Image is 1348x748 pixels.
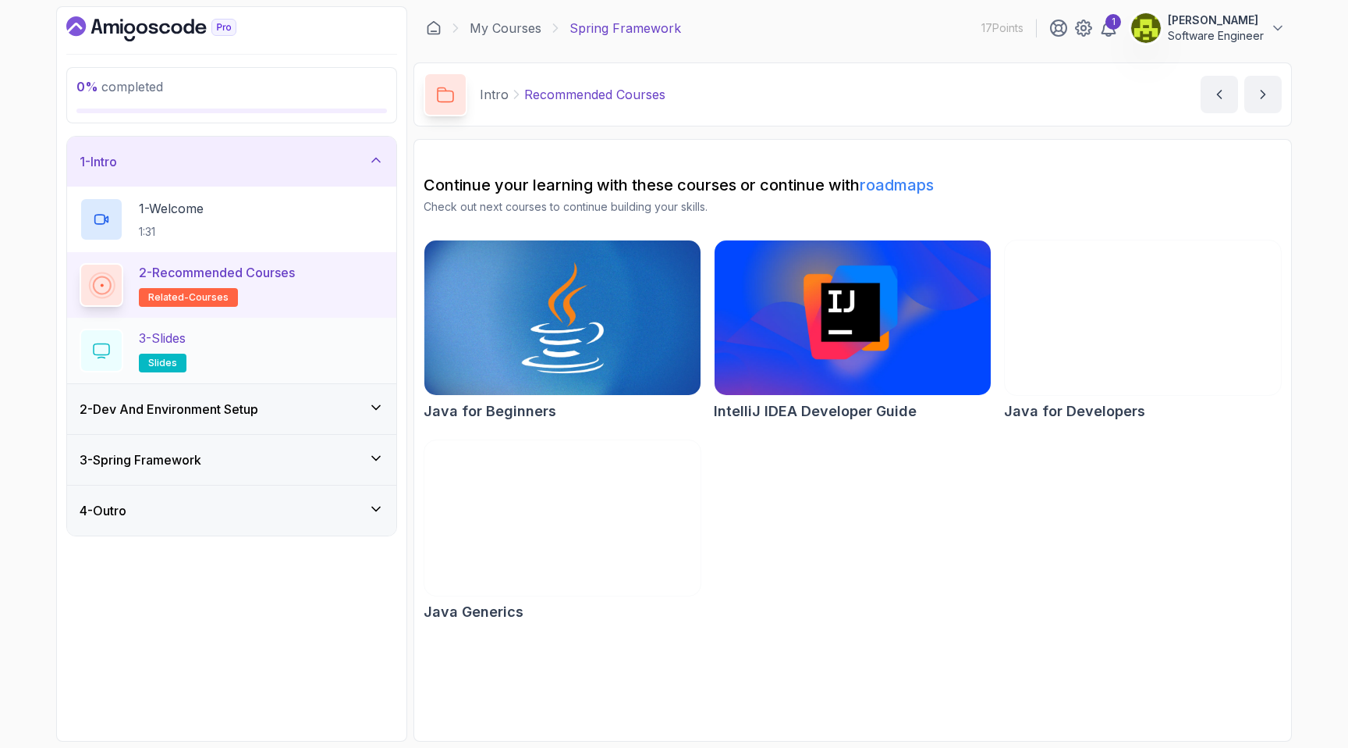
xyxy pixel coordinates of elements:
[424,240,701,422] a: Java for Beginners cardJava for Beginners
[67,137,396,187] button: 1-Intro
[426,20,442,36] a: Dashboard
[80,451,201,469] h3: 3 - Spring Framework
[424,174,1282,196] h2: Continue your learning with these courses or continue with
[981,20,1023,36] p: 17 Points
[139,224,204,240] p: 1:31
[1005,240,1281,395] img: Java for Developers card
[76,79,163,94] span: completed
[67,435,396,485] button: 3-Spring Framework
[1201,76,1238,113] button: previous content
[80,501,126,520] h3: 4 - Outro
[1004,401,1145,422] h2: Java for Developers
[714,401,917,422] h2: IntelliJ IDEA Developer Guide
[67,384,396,434] button: 2-Dev And Environment Setup
[66,16,272,41] a: Dashboard
[76,79,98,94] span: 0 %
[1004,240,1282,422] a: Java for Developers cardJava for Developers
[424,601,523,623] h2: Java Generics
[1244,76,1282,113] button: next content
[139,263,295,282] p: 2 - Recommended Courses
[424,240,701,395] img: Java for Beginners card
[480,85,509,104] p: Intro
[470,19,541,37] a: My Courses
[715,240,991,395] img: IntelliJ IDEA Developer Guide card
[80,263,384,307] button: 2-Recommended Coursesrelated-courses
[569,19,681,37] p: Spring Framework
[80,198,384,241] button: 1-Welcome1:31
[424,199,1282,215] p: Check out next courses to continue building your skills.
[524,85,665,104] p: Recommended Courses
[1168,28,1264,44] p: Software Engineer
[1131,13,1161,43] img: user profile image
[424,440,701,595] img: Java Generics card
[148,357,177,369] span: slides
[1130,12,1286,44] button: user profile image[PERSON_NAME]Software Engineer
[1099,19,1118,37] a: 1
[80,152,117,171] h3: 1 - Intro
[1105,14,1121,30] div: 1
[80,329,384,372] button: 3-Slidesslides
[860,176,934,194] a: roadmaps
[1168,12,1264,28] p: [PERSON_NAME]
[148,291,229,304] span: related-courses
[424,401,556,422] h2: Java for Beginners
[67,486,396,536] button: 4-Outro
[139,329,186,347] p: 3 - Slides
[714,240,991,422] a: IntelliJ IDEA Developer Guide cardIntelliJ IDEA Developer Guide
[424,440,701,622] a: Java Generics cardJava Generics
[80,400,258,419] h3: 2 - Dev And Environment Setup
[139,199,204,218] p: 1 - Welcome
